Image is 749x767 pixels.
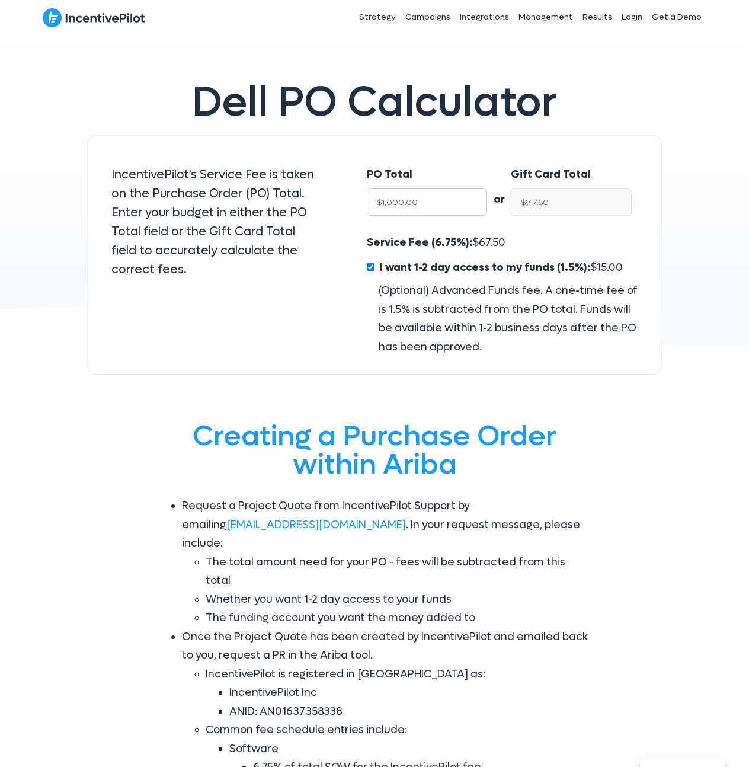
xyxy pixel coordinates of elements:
[597,261,623,274] span: 15.00
[43,8,145,28] img: IncentivePilot
[487,165,511,209] div: or
[367,234,638,356] div: $
[479,236,505,250] span: 67.50
[511,165,591,184] label: Gift Card Total
[514,2,578,32] a: Management
[111,165,319,279] p: IncentivePilot's Service Fee is taken on the Purchase Order (PO) Total. Enter your budget in eith...
[206,553,591,590] li: The total amount need for your PO - fees will be subtracted from this total
[617,2,647,32] a: Login
[354,2,401,32] a: Strategy
[377,261,623,274] span: $
[578,2,617,32] a: Results
[192,75,557,129] span: Dell PO Calculator
[367,236,473,250] span: Service Fee (6.75%):
[226,518,406,532] a: [EMAIL_ADDRESS][DOMAIN_NAME]
[455,2,514,32] a: Integrations
[229,702,591,721] li: ANID: AN01637358338
[367,263,375,271] input: I want 1-2 day access to my funds (1.5%):$15.00
[193,417,556,483] span: Creating a Purchase Order within Ariba
[367,165,412,184] label: PO Total
[206,590,591,609] li: Whether you want 1-2 day access to your funds
[380,261,591,274] span: I want 1-2 day access to my funds (1.5%):
[206,665,591,721] li: IncentivePilot is registered in [GEOGRAPHIC_DATA] as:
[367,282,638,356] div: (Optional) Advanced Funds fee. A one-time fee of is 1.5% is subtracted from the PO total. Funds w...
[182,497,591,628] li: Request a Project Quote from IncentivePilot Support by emailing . In your request message, please...
[273,2,706,32] nav: Header Menu
[647,2,706,32] a: Get a Demo
[401,2,455,32] a: Campaigns
[229,683,591,702] li: IncentivePilot Inc
[206,609,591,628] li: The funding account you want the money added to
